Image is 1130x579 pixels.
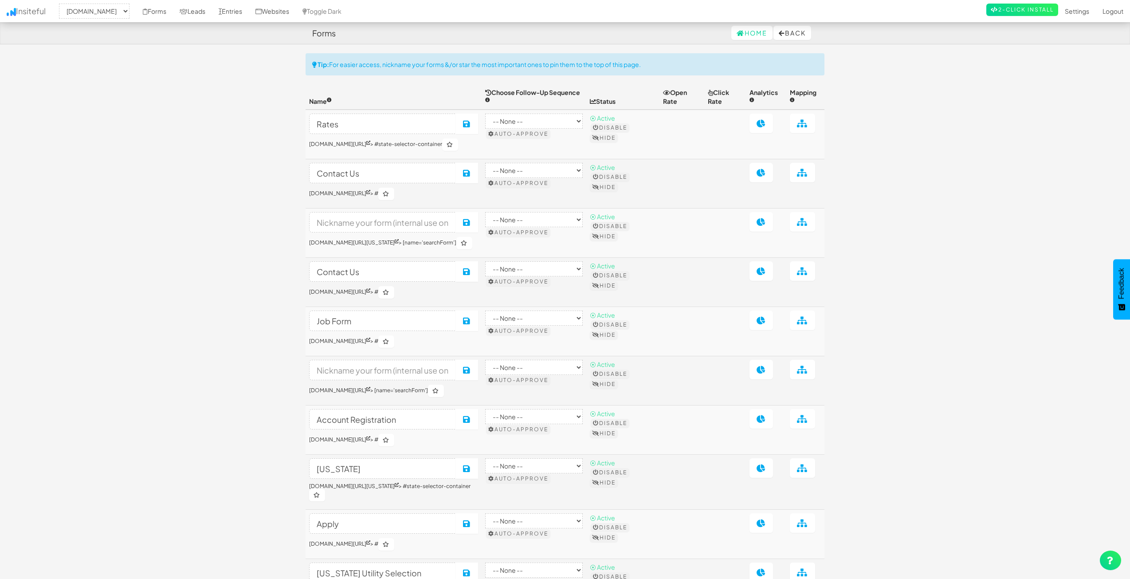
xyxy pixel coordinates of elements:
h6: > # [309,286,478,299]
span: ⦿ Active [590,514,615,522]
a: [DOMAIN_NAME][URL] [309,436,370,443]
th: Status [586,84,660,110]
span: Choose Follow-Up Sequence [485,88,580,105]
input: Nickname your form (internal use only) [309,360,456,380]
button: Hide [590,331,618,339]
h6: > # [309,188,478,200]
input: Nickname your form (internal use only) [309,114,456,134]
a: [DOMAIN_NAME][URL] [309,338,370,344]
a: [DOMAIN_NAME][URL] [309,141,370,147]
span: ⦿ Active [590,410,615,418]
button: Auto-approve [486,529,550,538]
a: [DOMAIN_NAME][URL] [309,387,370,394]
a: [DOMAIN_NAME][URL] [309,190,370,197]
span: ⦿ Active [590,114,615,122]
a: [DOMAIN_NAME][URL] [309,288,370,295]
button: Disable [591,271,629,280]
h6: > #state-selector-container [309,483,478,501]
button: Auto-approve [486,277,550,286]
button: Feedback - Show survey [1113,259,1130,319]
button: Auto-approve [486,474,550,483]
h4: Forms [312,29,336,38]
button: Back [773,26,811,40]
th: Open Rate [659,84,704,110]
span: Name [309,97,332,105]
button: Auto-approve [486,327,550,335]
button: Disable [591,370,629,378]
button: Hide [590,134,618,142]
button: Hide [590,380,618,389]
input: Nickname your form (internal use only) [309,513,456,534]
a: [DOMAIN_NAME][URL][US_STATE] [309,239,399,246]
span: ⦿ Active [590,459,615,467]
button: Auto-approve [486,425,550,434]
h6: > [name='searchForm'] [309,385,478,397]
th: Click Rate [704,84,746,110]
button: Auto-approve [486,130,550,138]
a: 2-Click Install [986,4,1058,16]
span: Analytics [749,88,778,105]
button: Disable [591,419,629,428]
strong: Tip: [318,60,329,68]
img: icon.png [7,8,16,16]
button: Hide [590,533,618,542]
h6: > # [309,434,478,446]
h6: > # [309,538,478,551]
div: For easier access, nickname your forms &/or star the most important ones to pin them to the top o... [306,53,824,75]
button: Auto-approve [486,179,550,188]
input: Nickname your form (internal use only) [309,163,456,183]
button: Hide [590,429,618,438]
span: ⦿ Active [590,311,615,319]
a: [DOMAIN_NAME][URL] [309,540,370,547]
button: Auto-approve [486,228,550,237]
button: Auto-approve [486,376,550,385]
h6: > # [309,335,478,348]
span: ⦿ Active [590,262,615,270]
input: Nickname your form (internal use only) [309,212,456,232]
span: ⦿ Active [590,563,615,571]
input: Nickname your form (internal use only) [309,311,456,331]
input: Nickname your form (internal use only) [309,409,456,429]
button: Hide [590,478,618,487]
span: Mapping [790,88,816,105]
button: Hide [590,281,618,290]
span: ⦿ Active [590,213,615,221]
button: Disable [591,123,629,132]
span: ⦿ Active [590,360,615,368]
span: Feedback [1118,268,1126,299]
button: Disable [591,468,629,477]
button: Hide [590,183,618,192]
a: Home [731,26,773,40]
h6: > #state-selector-container [309,138,478,151]
input: Nickname your form (internal use only) [309,458,456,479]
button: Hide [590,232,618,241]
button: Disable [591,523,629,532]
span: ⦿ Active [590,163,615,171]
h6: > [name='searchForm'] [309,237,478,249]
button: Disable [591,320,629,329]
a: [DOMAIN_NAME][URL][US_STATE] [309,483,399,489]
button: Disable [591,222,629,231]
button: Disable [591,173,629,181]
input: Nickname your form (internal use only) [309,261,456,282]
